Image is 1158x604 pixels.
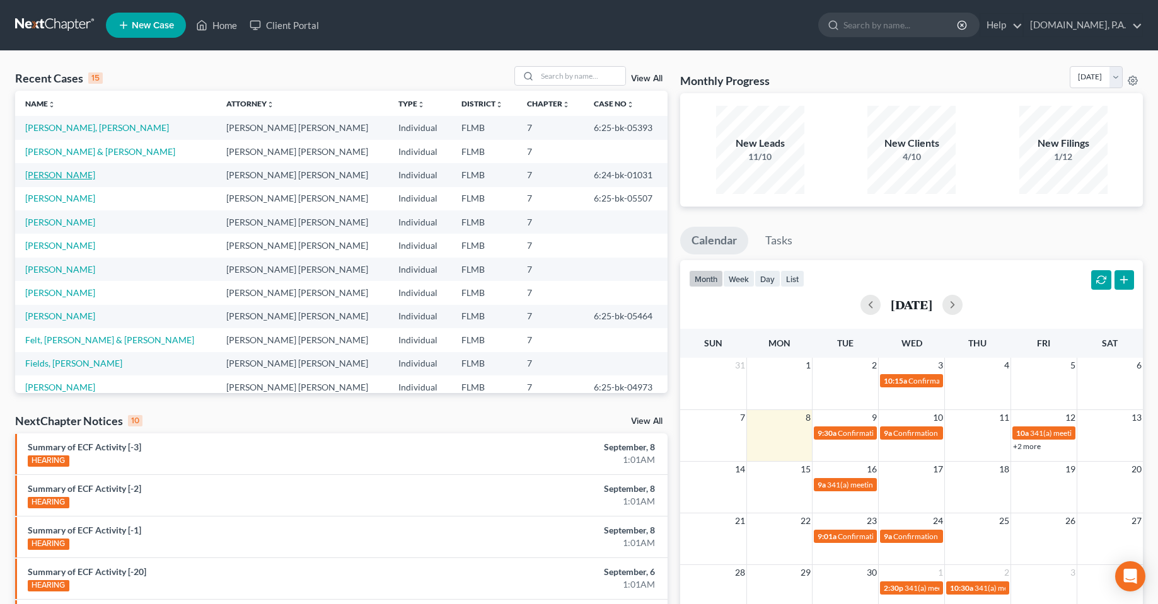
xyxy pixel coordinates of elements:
button: list [780,270,804,287]
span: 24 [932,513,944,528]
td: Individual [388,352,451,375]
td: FLMB [451,163,517,186]
td: 7 [517,163,584,186]
a: Summary of ECF Activity [-2] [28,483,141,494]
a: Fields, [PERSON_NAME] [25,358,122,368]
div: 1:01AM [455,453,655,466]
a: [PERSON_NAME] [25,169,95,180]
a: [PERSON_NAME] [25,382,95,392]
span: 18 [998,462,1010,477]
div: 10 [128,415,142,426]
a: Calendar [680,227,748,254]
a: [PERSON_NAME], [PERSON_NAME] [25,122,169,133]
td: 6:25-bk-05507 [584,187,668,210]
i: unfold_more [562,101,570,108]
div: 1:01AM [455,578,655,591]
td: [PERSON_NAME] [PERSON_NAME] [216,281,388,304]
div: HEARING [28,455,69,467]
td: FLMB [451,258,517,281]
span: 16 [866,462,878,477]
td: FLMB [451,281,517,304]
div: 4/10 [867,151,956,163]
td: [PERSON_NAME] [PERSON_NAME] [216,210,388,234]
span: 9a [818,480,826,489]
span: 10:15a [884,376,907,385]
a: [PERSON_NAME] [25,311,95,321]
td: FLMB [451,140,517,163]
div: 1:01AM [455,537,655,549]
button: day [755,270,780,287]
span: 10 [932,410,944,425]
td: 7 [517,352,584,375]
td: FLMB [451,328,517,351]
td: 7 [517,281,584,304]
span: 15 [799,462,812,477]
td: FLMB [451,305,517,328]
i: unfold_more [48,101,55,108]
td: Individual [388,281,451,304]
span: Thu [968,338,987,348]
td: [PERSON_NAME] [PERSON_NAME] [216,258,388,281]
i: unfold_more [417,101,425,108]
td: Individual [388,305,451,328]
a: Districtunfold_more [461,99,503,108]
span: 341(a) meeting [827,480,877,489]
span: 1 [937,565,944,580]
span: Wed [901,338,922,348]
a: [PERSON_NAME] [25,287,95,298]
span: 29 [799,565,812,580]
span: 27 [1130,513,1143,528]
a: [PERSON_NAME] [25,193,95,203]
td: 7 [517,210,584,234]
span: Confirmation hearing [893,428,964,438]
td: 6:25-bk-05393 [584,116,668,139]
td: FLMB [451,210,517,234]
td: FLMB [451,187,517,210]
td: Individual [388,163,451,186]
a: [PERSON_NAME] [25,240,95,251]
span: Sun [704,338,722,348]
a: [PERSON_NAME] [25,264,95,275]
i: unfold_more [627,101,634,108]
td: [PERSON_NAME] [PERSON_NAME] [216,116,388,139]
div: September, 8 [455,524,655,537]
div: HEARING [28,538,69,550]
td: 7 [517,305,584,328]
a: Summary of ECF Activity [-20] [28,566,146,577]
span: 341(a) meeting [905,583,954,593]
a: Summary of ECF Activity [-1] [28,525,141,535]
i: unfold_more [495,101,503,108]
span: 2 [871,358,878,373]
a: Felt, [PERSON_NAME] & [PERSON_NAME] [25,334,194,345]
a: Summary of ECF Activity [-3] [28,442,141,452]
td: Individual [388,140,451,163]
td: Individual [388,187,451,210]
span: 31 [734,358,746,373]
input: Search by name... [537,67,625,85]
div: 11/10 [716,151,804,163]
span: 21 [734,513,746,528]
div: 15 [88,72,103,84]
span: 9:30a [818,428,837,438]
div: New Filings [1019,136,1108,151]
span: 2:30p [884,583,903,593]
td: [PERSON_NAME] [PERSON_NAME] [216,352,388,375]
div: Recent Cases [15,71,103,86]
td: 7 [517,258,584,281]
td: 7 [517,375,584,399]
span: 25 [998,513,1010,528]
span: 7 [739,410,746,425]
span: 3 [937,358,944,373]
span: 6 [1135,358,1143,373]
span: Tue [837,338,854,348]
a: Client Portal [243,14,325,37]
div: September, 8 [455,441,655,453]
a: [PERSON_NAME] & [PERSON_NAME] [25,146,175,157]
a: [PERSON_NAME] [25,217,95,227]
td: [PERSON_NAME] [PERSON_NAME] [216,140,388,163]
td: Individual [388,116,451,139]
span: 9a [884,428,892,438]
span: Confirmation hearing [908,376,980,385]
div: HEARING [28,580,69,591]
span: 341(a) meeting [975,583,1024,593]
